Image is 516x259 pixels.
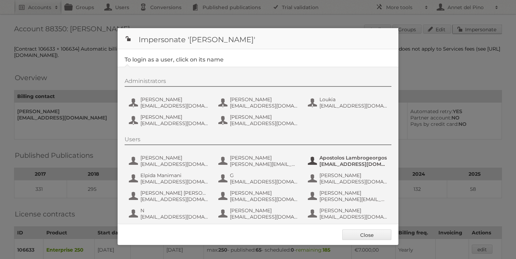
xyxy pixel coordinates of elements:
button: Loukia [EMAIL_ADDRESS][DOMAIN_NAME] [307,96,390,110]
span: [PERSON_NAME] [140,155,209,161]
span: [PERSON_NAME] [230,207,298,214]
span: [EMAIL_ADDRESS][DOMAIN_NAME] [140,161,209,167]
span: [PERSON_NAME] [230,155,298,161]
span: [PERSON_NAME] [319,190,388,196]
span: [EMAIL_ADDRESS][DOMAIN_NAME] [140,196,209,202]
span: [PERSON_NAME] [PERSON_NAME] Tsitsi [140,190,209,196]
button: [PERSON_NAME] [EMAIL_ADDRESS][DOMAIN_NAME] [307,171,390,186]
button: [PERSON_NAME] [PERSON_NAME][EMAIL_ADDRESS][DOMAIN_NAME] [218,154,300,168]
span: [PERSON_NAME] [319,172,388,179]
button: [PERSON_NAME] [EMAIL_ADDRESS][DOMAIN_NAME] [307,207,390,221]
span: [EMAIL_ADDRESS][DOMAIN_NAME] [140,103,209,109]
span: [PERSON_NAME] [319,207,388,214]
button: [PERSON_NAME] [EMAIL_ADDRESS][DOMAIN_NAME] [218,207,300,221]
span: [EMAIL_ADDRESS][DOMAIN_NAME] [140,120,209,127]
button: [PERSON_NAME] [EMAIL_ADDRESS][DOMAIN_NAME] [218,96,300,110]
span: [EMAIL_ADDRESS][DOMAIN_NAME] [230,196,298,202]
span: [EMAIL_ADDRESS][DOMAIN_NAME] [140,214,209,220]
button: Elpida Manimani [EMAIL_ADDRESS][DOMAIN_NAME] [128,171,211,186]
button: [PERSON_NAME] [EMAIL_ADDRESS][DOMAIN_NAME] [218,113,300,127]
span: [PERSON_NAME] [230,114,298,120]
span: [PERSON_NAME] [140,114,209,120]
button: N [EMAIL_ADDRESS][DOMAIN_NAME] [128,207,211,221]
span: [EMAIL_ADDRESS][DOMAIN_NAME] [319,214,388,220]
span: [EMAIL_ADDRESS][DOMAIN_NAME] [230,214,298,220]
button: [PERSON_NAME] [PERSON_NAME][EMAIL_ADDRESS][DOMAIN_NAME] [307,189,390,203]
div: Users [125,136,391,145]
span: N [140,207,209,214]
button: [PERSON_NAME] [EMAIL_ADDRESS][DOMAIN_NAME] [128,96,211,110]
div: Administrators [125,78,391,87]
span: [PERSON_NAME] [140,96,209,103]
legend: To login as a user, click on its name [125,56,224,63]
span: [PERSON_NAME][EMAIL_ADDRESS][DOMAIN_NAME] [230,161,298,167]
button: [PERSON_NAME] [EMAIL_ADDRESS][DOMAIN_NAME] [218,189,300,203]
span: [EMAIL_ADDRESS][DOMAIN_NAME] [140,179,209,185]
button: G [EMAIL_ADDRESS][DOMAIN_NAME] [218,171,300,186]
span: Apostolos Lambrogeorgos [319,155,388,161]
span: Elpida Manimani [140,172,209,179]
span: [EMAIL_ADDRESS][DOMAIN_NAME] [319,179,388,185]
span: [PERSON_NAME] [230,96,298,103]
span: [EMAIL_ADDRESS][DOMAIN_NAME] [230,179,298,185]
span: G [230,172,298,179]
span: [PERSON_NAME][EMAIL_ADDRESS][DOMAIN_NAME] [319,196,388,202]
span: [EMAIL_ADDRESS][DOMAIN_NAME] [319,161,388,167]
span: Loukia [319,96,388,103]
span: [EMAIL_ADDRESS][DOMAIN_NAME] [230,103,298,109]
button: [PERSON_NAME] [EMAIL_ADDRESS][DOMAIN_NAME] [128,113,211,127]
span: [EMAIL_ADDRESS][DOMAIN_NAME] [230,120,298,127]
button: [PERSON_NAME] [EMAIL_ADDRESS][DOMAIN_NAME] [128,154,211,168]
a: Close [342,229,391,240]
button: Apostolos Lambrogeorgos [EMAIL_ADDRESS][DOMAIN_NAME] [307,154,390,168]
span: [PERSON_NAME] [230,190,298,196]
span: [EMAIL_ADDRESS][DOMAIN_NAME] [319,103,388,109]
h1: Impersonate '[PERSON_NAME]' [118,28,398,49]
button: [PERSON_NAME] [PERSON_NAME] Tsitsi [EMAIL_ADDRESS][DOMAIN_NAME] [128,189,211,203]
